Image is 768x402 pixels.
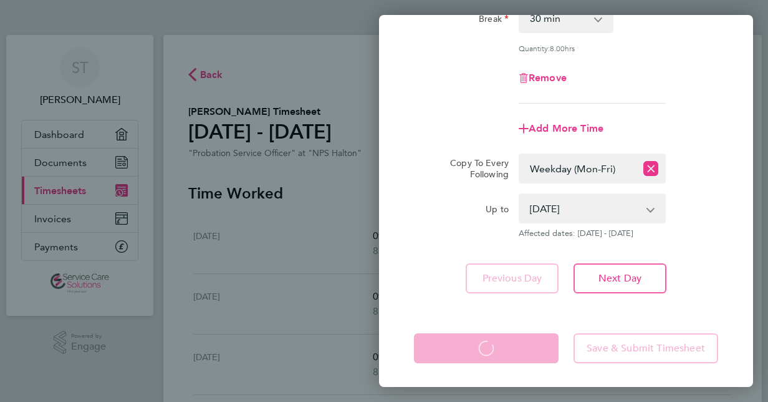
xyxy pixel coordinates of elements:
span: Affected dates: [DATE] - [DATE] [519,228,666,238]
div: Quantity: hrs [519,43,666,53]
span: Remove [529,72,567,84]
label: Up to [486,203,509,218]
button: Next Day [574,263,666,293]
span: Add More Time [529,122,603,134]
button: Add More Time [519,124,603,134]
button: Remove [519,73,567,83]
button: Reset selection [643,155,658,182]
label: Copy To Every Following [440,157,509,180]
span: Next Day [598,272,641,285]
label: Break [479,13,509,28]
span: 8.00 [550,43,565,53]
